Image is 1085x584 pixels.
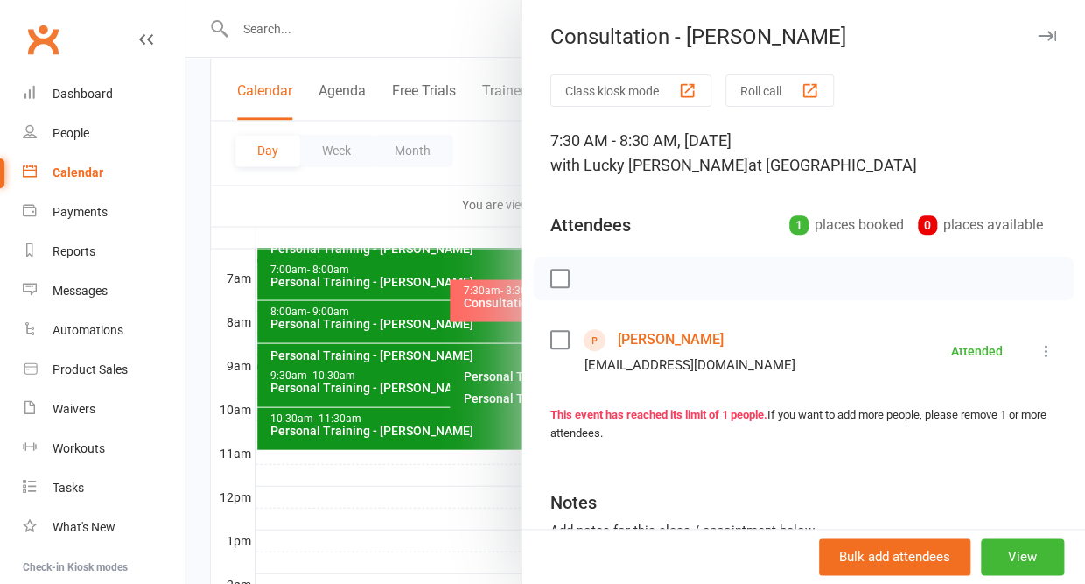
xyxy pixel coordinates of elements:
a: Tasks [23,468,185,508]
a: Payments [23,193,185,232]
a: Messages [23,271,185,311]
div: Product Sales [52,362,128,376]
button: Bulk add attendees [819,538,970,575]
div: Add notes for this class / appointment below [550,520,1057,541]
button: Roll call [725,74,834,107]
div: Workouts [52,441,105,455]
span: at [GEOGRAPHIC_DATA] [748,156,917,174]
div: 7:30 AM - 8:30 AM, [DATE] [550,129,1057,178]
a: What's New [23,508,185,547]
button: View [981,538,1064,575]
div: Tasks [52,481,84,495]
a: Workouts [23,429,185,468]
div: 0 [918,215,937,235]
div: Reports [52,244,95,258]
a: Waivers [23,390,185,429]
button: Class kiosk mode [550,74,711,107]
div: What's New [52,520,115,534]
div: Notes [550,490,597,515]
div: Payments [52,205,108,219]
div: Attendees [550,213,631,237]
a: Dashboard [23,74,185,114]
div: 1 [789,215,808,235]
strong: This event has reached its limit of 1 people. [550,408,767,421]
div: People [52,126,89,140]
div: places booked [789,213,904,237]
div: If you want to add more people, please remove 1 or more attendees. [550,406,1057,443]
a: [PERSON_NAME] [618,326,724,354]
div: Attended [951,345,1003,357]
div: [EMAIL_ADDRESS][DOMAIN_NAME] [584,354,795,376]
a: People [23,114,185,153]
a: Clubworx [21,18,65,61]
div: places available [918,213,1043,237]
div: Dashboard [52,87,113,101]
span: with Lucky [PERSON_NAME] [550,156,748,174]
div: Messages [52,284,108,298]
a: Calendar [23,153,185,193]
div: Waivers [52,402,95,416]
a: Automations [23,311,185,350]
div: Automations [52,323,123,337]
div: Calendar [52,165,103,179]
div: Consultation - [PERSON_NAME] [522,25,1085,49]
a: Product Sales [23,350,185,390]
a: Reports [23,232,185,271]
